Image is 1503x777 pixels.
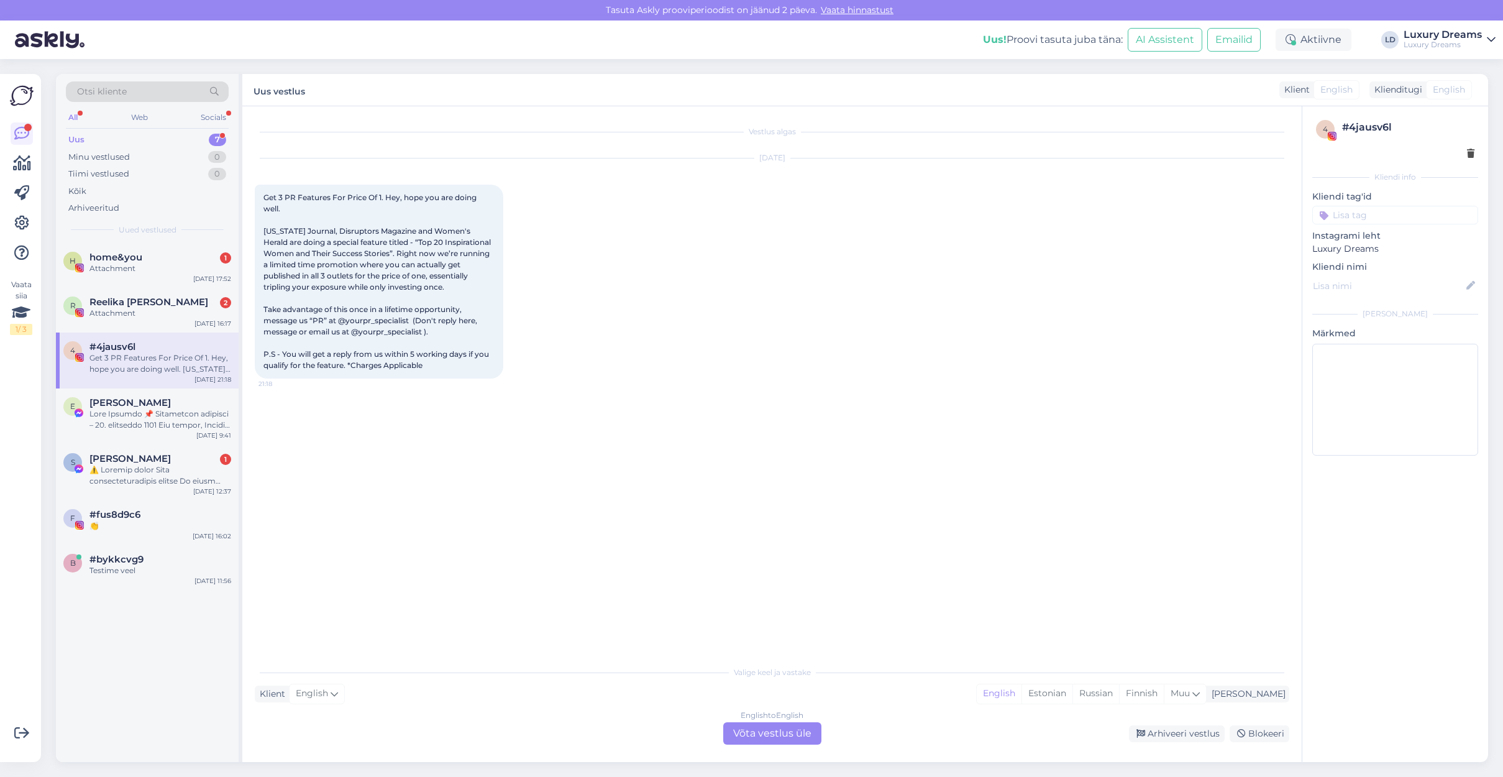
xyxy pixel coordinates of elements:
[1433,83,1465,96] span: English
[71,457,75,467] span: S
[89,263,231,274] div: Attachment
[89,554,144,565] span: #bykkcvg9
[89,297,208,308] span: Reelika Sarah Õunpuu
[255,152,1289,163] div: [DATE]
[89,464,231,487] div: ⚠️ Loremip dolor Sita consecteturadipis elitse Do eiusm Temp incididuntut laboreet. Dolorem aliqu...
[258,379,305,388] span: 21:18
[193,487,231,496] div: [DATE] 12:37
[1312,190,1478,203] p: Kliendi tag'id
[1312,206,1478,224] input: Lisa tag
[255,687,285,701] div: Klient
[89,565,231,576] div: Testime veel
[10,84,34,108] img: Askly Logo
[89,397,171,408] span: Emmanuel Ibegbunam
[255,126,1289,137] div: Vestlus algas
[1404,30,1482,40] div: Luxury Dreams
[1312,260,1478,274] p: Kliendi nimi
[10,279,32,335] div: Vaata siia
[1312,242,1478,255] p: Luxury Dreams
[1128,28,1202,52] button: AI Assistent
[1312,172,1478,183] div: Kliendi info
[1404,30,1496,50] a: Luxury DreamsLuxury Dreams
[194,576,231,586] div: [DATE] 11:56
[220,252,231,264] div: 1
[68,185,86,198] div: Kõik
[1279,83,1310,96] div: Klient
[1230,725,1289,742] div: Blokeeri
[10,324,32,335] div: 1 / 3
[89,252,142,263] span: home&you
[1129,725,1225,742] div: Arhiveeri vestlus
[68,168,129,180] div: Tiimi vestlused
[196,431,231,440] div: [DATE] 9:41
[1276,29,1351,51] div: Aktiivne
[209,134,226,146] div: 7
[1323,124,1328,134] span: 4
[1404,40,1482,50] div: Luxury Dreams
[1342,120,1474,135] div: # 4jausv6l
[1313,279,1464,293] input: Lisa nimi
[983,32,1123,47] div: Proovi tasuta juba täna:
[70,301,76,310] span: R
[68,202,119,214] div: Arhiveeritud
[296,687,328,701] span: English
[68,134,85,146] div: Uus
[1072,684,1119,703] div: Russian
[89,520,231,531] div: 👏
[193,531,231,541] div: [DATE] 16:02
[70,513,75,523] span: f
[89,308,231,319] div: Attachment
[1021,684,1072,703] div: Estonian
[255,667,1289,678] div: Valige keel ja vastake
[89,341,135,352] span: #4jausv6l
[194,375,231,384] div: [DATE] 21:18
[70,346,75,355] span: 4
[66,109,80,126] div: All
[1320,83,1353,96] span: English
[817,4,897,16] a: Vaata hinnastust
[89,408,231,431] div: Lore Ipsumdo 📌 Sitametcon adipisci – 20. elitseddo 1101 Eiu tempor, Incidi utlaboreetdo magna ali...
[77,85,127,98] span: Otsi kliente
[1369,83,1422,96] div: Klienditugi
[1312,229,1478,242] p: Instagrami leht
[198,109,229,126] div: Socials
[89,453,171,464] span: Sandra Bruno
[977,684,1021,703] div: English
[1119,684,1164,703] div: Finnish
[1312,308,1478,320] div: [PERSON_NAME]
[220,454,231,465] div: 1
[208,151,226,163] div: 0
[70,402,75,411] span: E
[208,168,226,180] div: 0
[89,352,231,375] div: Get 3 PR Features For Price Of 1. Hey, hope you are doing well. [US_STATE] Journal, Disruptors Ma...
[741,710,803,721] div: English to English
[254,81,305,98] label: Uus vestlus
[89,509,140,520] span: #fus8d9c6
[723,722,821,745] div: Võta vestlus üle
[194,319,231,328] div: [DATE] 16:17
[263,193,493,370] span: Get 3 PR Features For Price Of 1. Hey, hope you are doing well. [US_STATE] Journal, Disruptors Ma...
[70,256,76,265] span: h
[1312,327,1478,340] p: Märkmed
[68,151,130,163] div: Minu vestlused
[129,109,150,126] div: Web
[220,297,231,308] div: 2
[119,224,176,236] span: Uued vestlused
[1207,687,1286,701] div: [PERSON_NAME]
[1207,28,1261,52] button: Emailid
[193,274,231,283] div: [DATE] 17:52
[1171,687,1190,699] span: Muu
[70,558,76,568] span: b
[1381,31,1399,48] div: LD
[983,34,1007,45] b: Uus!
